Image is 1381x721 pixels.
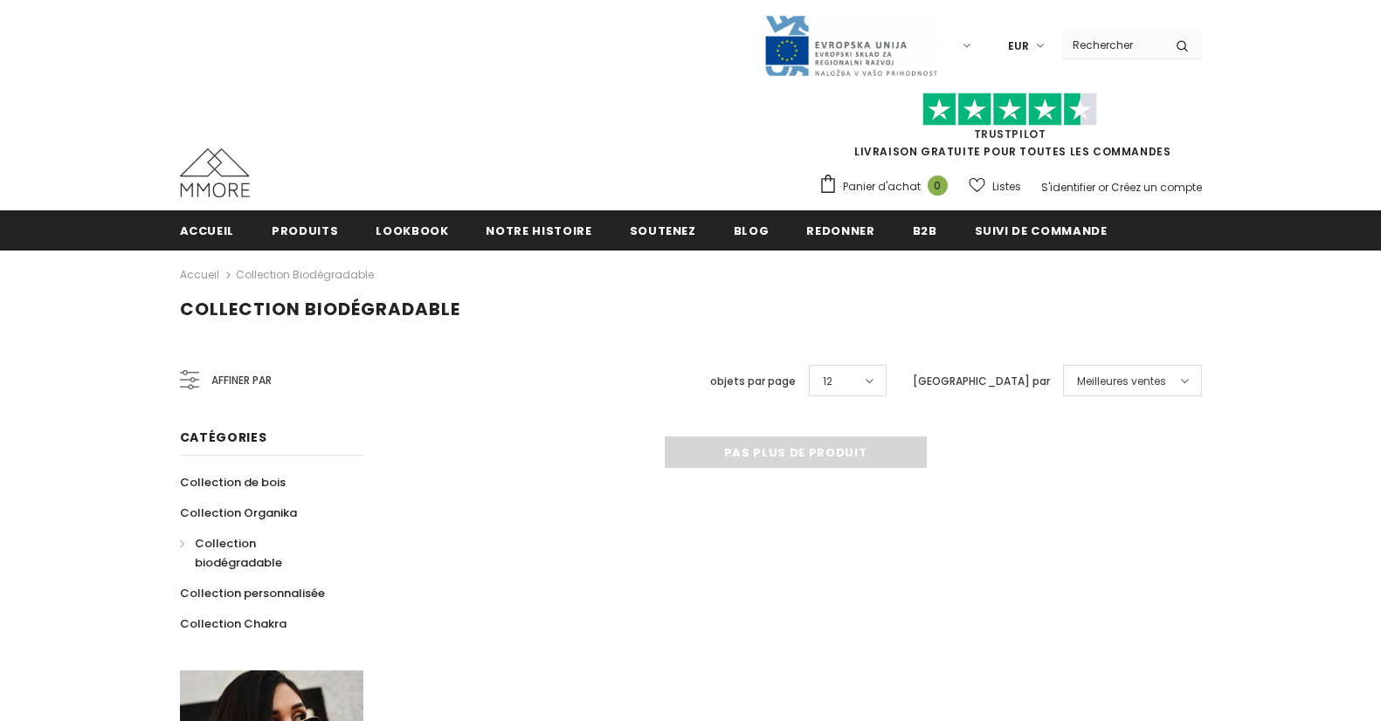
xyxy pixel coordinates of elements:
[969,171,1021,202] a: Listes
[806,210,874,250] a: Redonner
[180,264,219,285] a: Accueil
[806,223,874,239] span: Redonner
[180,467,286,498] a: Collection de bois
[1062,32,1163,58] input: Search Site
[236,267,374,282] a: Collection biodégradable
[195,535,282,571] span: Collection biodégradable
[180,223,235,239] span: Accueil
[1077,373,1166,390] span: Meilleures ventes
[486,223,591,239] span: Notre histoire
[913,210,937,250] a: B2B
[180,148,250,197] img: Cas MMORE
[272,210,338,250] a: Produits
[1008,38,1029,55] span: EUR
[272,223,338,239] span: Produits
[818,100,1202,159] span: LIVRAISON GRATUITE POUR TOUTES LES COMMANDES
[763,14,938,78] img: Javni Razpis
[376,223,448,239] span: Lookbook
[180,210,235,250] a: Accueil
[734,223,770,239] span: Blog
[1041,180,1095,195] a: S'identifier
[180,429,267,446] span: Catégories
[992,178,1021,196] span: Listes
[913,373,1050,390] label: [GEOGRAPHIC_DATA] par
[486,210,591,250] a: Notre histoire
[180,498,297,528] a: Collection Organika
[710,373,796,390] label: objets par page
[630,223,696,239] span: soutenez
[180,608,287,639] a: Collection Chakra
[823,373,832,390] span: 12
[630,210,696,250] a: soutenez
[376,210,448,250] a: Lookbook
[180,297,460,321] span: Collection biodégradable
[974,127,1046,141] a: TrustPilot
[928,175,948,196] span: 0
[975,210,1108,250] a: Suivi de commande
[211,371,272,390] span: Affiner par
[180,585,325,601] span: Collection personnalisée
[1098,180,1108,195] span: or
[763,38,938,52] a: Javni Razpis
[1111,180,1202,195] a: Créez un compte
[180,615,287,632] span: Collection Chakra
[843,178,921,196] span: Panier d'achat
[913,223,937,239] span: B2B
[734,210,770,250] a: Blog
[180,474,286,491] span: Collection de bois
[975,223,1108,239] span: Suivi de commande
[180,505,297,521] span: Collection Organika
[922,93,1097,127] img: Faites confiance aux étoiles pilotes
[818,174,956,200] a: Panier d'achat 0
[180,528,344,578] a: Collection biodégradable
[180,578,325,608] a: Collection personnalisée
